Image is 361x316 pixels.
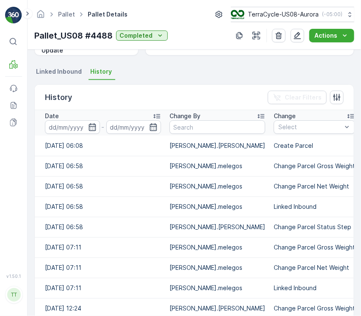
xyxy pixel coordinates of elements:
button: Clear Filters [268,91,327,104]
p: Change Parcel Net Weight [274,182,355,191]
p: Linked Inbound [274,284,355,292]
button: Completed [116,30,168,41]
p: Change Parcel Status Step [274,223,355,231]
p: Change Parcel Gross Weight [274,162,355,170]
p: Change Parcel Gross Weight [274,243,355,252]
input: Search [169,120,265,134]
p: Pallet_US08 #4488 [34,29,113,42]
img: logo [5,7,22,24]
span: Pallet Details [86,10,129,19]
p: Last Update Time [42,38,75,63]
td: [PERSON_NAME].melegos [165,176,269,197]
span: v 1.50.1 [5,274,22,279]
td: [DATE] 06:58 [35,217,165,237]
input: dd/mm/yyyy [45,120,100,134]
div: TT [7,288,21,302]
p: ( -05:00 ) [322,11,342,18]
p: - [102,122,105,132]
button: TT [5,280,22,309]
p: Change Parcel Net Weight [274,263,355,272]
p: Select [278,123,342,131]
td: [DATE] 06:58 [35,156,165,176]
td: [DATE] 07:11 [35,278,165,298]
p: Change [274,112,296,120]
p: Change Parcel Gross Weight [274,304,355,313]
p: Date [45,112,59,120]
td: [PERSON_NAME].[PERSON_NAME] [165,136,269,156]
p: TerraCycle-US08-Aurora [248,10,319,19]
td: [PERSON_NAME].melegos [165,156,269,176]
a: Pallet [58,11,75,18]
p: Completed [119,31,153,40]
p: History [45,91,72,103]
td: [DATE] 06:08 [35,136,165,156]
td: [PERSON_NAME].melegos [165,258,269,278]
p: Linked Inbound [274,202,355,211]
td: [DATE] 06:58 [35,176,165,197]
p: [DATE] 08:40 [79,38,130,63]
p: Clear Filters [285,93,322,102]
img: image_ci7OI47.png [231,10,244,19]
p: Create Parcel [274,141,355,150]
button: TerraCycle-US08-Aurora(-05:00) [231,7,354,22]
button: Actions [309,29,354,42]
p: Change By [169,112,200,120]
td: [PERSON_NAME].melegos [165,278,269,298]
td: [PERSON_NAME].[PERSON_NAME] [165,217,269,237]
td: [PERSON_NAME].melegos [165,237,269,258]
span: Linked Inbound [36,67,82,76]
td: [DATE] 07:11 [35,258,165,278]
td: [DATE] 06:58 [35,197,165,217]
p: Actions [314,31,337,40]
td: [DATE] 07:11 [35,237,165,258]
a: Homepage [36,13,45,20]
input: dd/mm/yyyy [106,120,161,134]
td: [PERSON_NAME].melegos [165,197,269,217]
span: History [90,67,112,76]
